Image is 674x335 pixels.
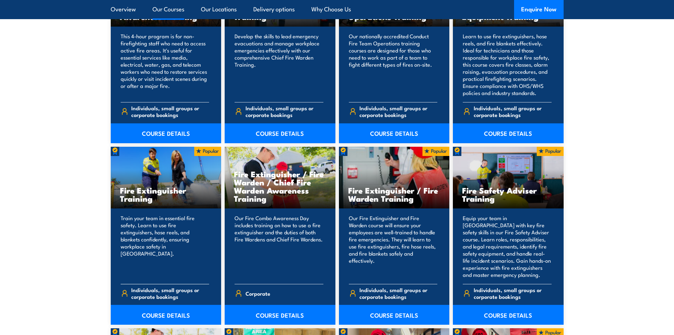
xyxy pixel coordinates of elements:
[225,305,335,325] a: COURSE DETAILS
[462,186,554,202] h3: Fire Safety Adviser Training
[131,286,209,300] span: Individuals, small groups or corporate bookings
[225,123,335,143] a: COURSE DETAILS
[235,33,323,96] p: Develop the skills to lead emergency evacuations and manage workplace emergencies effectively wit...
[339,305,450,325] a: COURSE DETAILS
[234,4,326,21] h3: Chief Fire Warden Training
[349,214,438,278] p: Our Fire Extinguisher and Fire Warden course will ensure your employees are well-trained to handl...
[131,105,209,118] span: Individuals, small groups or corporate bookings
[463,33,552,96] p: Learn to use fire extinguishers, hose reels, and fire blankets effectively. Ideal for technicians...
[348,4,440,21] h3: Conduct Fire Team Operations Training
[120,4,212,21] h3: [PERSON_NAME] Fire Awareness Training
[234,170,326,202] h3: Fire Extinguisher / Fire Warden / Chief Fire Warden Awareness Training
[339,123,450,143] a: COURSE DETAILS
[111,305,221,325] a: COURSE DETAILS
[474,286,552,300] span: Individuals, small groups or corporate bookings
[349,33,438,96] p: Our nationally accredited Conduct Fire Team Operations training courses are designed for those wh...
[121,33,209,96] p: This 4-hour program is for non-firefighting staff who need to access active fire areas. It's usef...
[348,186,440,202] h3: Fire Extinguisher / Fire Warden Training
[235,214,323,278] p: Our Fire Combo Awareness Day includes training on how to use a fire extinguisher and the duties o...
[453,305,564,325] a: COURSE DETAILS
[111,123,221,143] a: COURSE DETAILS
[359,105,437,118] span: Individuals, small groups or corporate bookings
[463,214,552,278] p: Equip your team in [GEOGRAPHIC_DATA] with key fire safety skills in our Fire Safety Adviser cours...
[246,105,323,118] span: Individuals, small groups or corporate bookings
[359,286,437,300] span: Individuals, small groups or corporate bookings
[246,288,270,299] span: Corporate
[474,105,552,118] span: Individuals, small groups or corporate bookings
[453,123,564,143] a: COURSE DETAILS
[120,186,212,202] h3: Fire Extinguisher Training
[121,214,209,278] p: Train your team in essential fire safety. Learn to use fire extinguishers, hose reels, and blanke...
